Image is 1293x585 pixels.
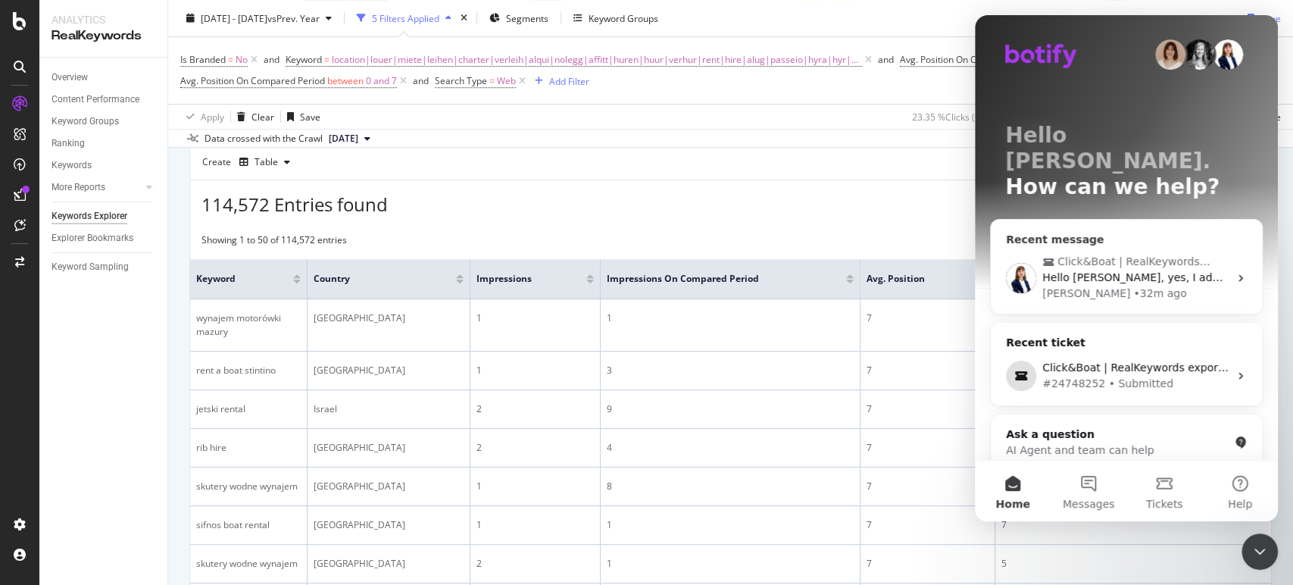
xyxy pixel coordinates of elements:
[567,6,664,30] button: Keyword Groups
[196,364,301,377] div: rent a boat stintino
[476,557,594,571] div: 2
[52,158,92,174] div: Keywords
[52,180,142,196] a: More Reports
[483,6,554,30] button: Segments
[327,74,364,87] span: between
[151,446,227,506] button: Tickets
[67,361,254,377] div: #24748252 • Submitted
[878,52,894,67] button: and
[231,105,274,129] button: Clear
[867,402,988,416] div: 7
[1001,518,1265,532] div: 7
[607,480,854,493] div: 8
[458,11,470,26] div: times
[867,518,988,532] div: 7
[227,446,303,506] button: Help
[413,74,429,88] button: and
[607,557,854,571] div: 1
[867,441,988,455] div: 7
[52,230,157,246] a: Explorer Bookmarks
[314,518,464,532] div: [GEOGRAPHIC_DATA]
[31,411,254,427] div: Ask a question
[506,11,548,24] span: Segments
[67,271,155,286] div: [PERSON_NAME]
[314,311,464,325] div: [GEOGRAPHIC_DATA]
[31,320,272,339] div: Recent ticket
[489,74,495,87] span: =
[16,339,287,383] div: Click&Boat | RealKeywords export issue#24748252 • Submitted
[413,74,429,87] div: and
[52,114,157,130] a: Keyword Groups
[76,446,151,506] button: Messages
[20,483,55,494] span: Home
[202,150,296,174] div: Create
[88,483,140,494] span: Messages
[435,74,487,87] span: Search Type
[196,402,301,416] div: jetski rental
[201,192,388,217] span: 114,572 Entries found
[1260,11,1281,24] div: Save
[975,15,1278,521] iframe: Intercom live chat
[264,52,280,67] button: and
[15,399,288,456] div: Ask a questionAI Agent and team can help
[476,311,594,325] div: 1
[912,110,1030,123] div: 23.35 % Clicks ( 99K on 425K )
[228,53,233,66] span: =
[878,53,894,66] div: and
[1001,557,1265,571] div: 5
[201,233,347,252] div: Showing 1 to 50 of 114,572 entries
[329,132,358,145] span: 2025 Jul. 27th
[607,364,854,377] div: 3
[52,70,157,86] a: Overview
[281,105,320,129] button: Save
[314,364,464,377] div: [GEOGRAPHIC_DATA]
[196,311,301,339] div: wynajem motorówki mazury
[1241,533,1278,570] iframe: Intercom live chat
[52,180,105,196] div: More Reports
[332,49,862,70] span: location|louer|miete|leihen|charter|verleih|alqui|nolegg|affitt|huren|huur|verhur|rent|hire|alug|...
[476,402,594,416] div: 2
[372,11,439,24] div: 5 Filters Applied
[205,132,323,145] div: Data crossed with the Crawl
[867,311,988,325] div: 7
[300,110,320,123] div: Save
[476,441,594,455] div: 2
[476,518,594,532] div: 1
[529,72,589,90] button: Add Filter
[158,271,211,286] div: • 32m ago
[324,53,329,66] span: =
[253,483,277,494] span: Help
[196,441,301,455] div: rib hire
[286,53,322,66] span: Keyword
[236,49,248,70] span: No
[52,158,157,174] a: Keywords
[267,11,320,24] span: vs Prev. Year
[196,557,301,571] div: skutery wodne wynajem
[196,480,301,493] div: skutery wodne wynajem
[867,272,958,286] span: Avg. Position
[52,12,155,27] div: Analytics
[180,74,325,87] span: Avg. Position On Compared Period
[314,441,464,455] div: [GEOGRAPHIC_DATA]
[589,11,658,24] div: Keyword Groups
[52,259,157,275] a: Keyword Sampling
[233,150,296,174] button: Table
[255,158,278,167] div: Table
[476,272,564,286] span: Impressions
[607,441,854,455] div: 4
[867,364,988,377] div: 7
[67,345,254,361] div: Click&Boat | RealKeywords export issue
[867,557,988,571] div: 7
[314,480,464,493] div: [GEOGRAPHIC_DATA]
[52,136,85,152] div: Ranking
[314,402,464,416] div: Israel
[52,27,155,45] div: RealKeywords
[607,402,854,416] div: 9
[314,272,433,286] span: Country
[323,130,376,148] button: [DATE]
